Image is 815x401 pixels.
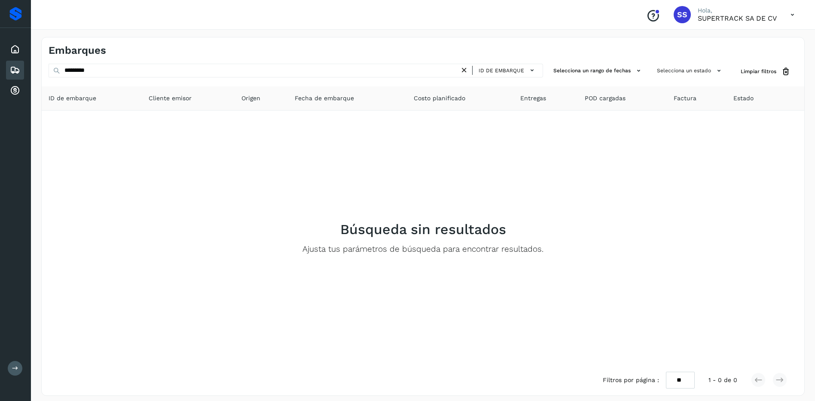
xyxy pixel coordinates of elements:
button: Limpiar filtros [734,64,797,80]
h4: Embarques [49,44,106,57]
span: ID de embarque [49,94,96,103]
span: 1 - 0 de 0 [708,376,737,385]
span: Entregas [520,94,546,103]
span: ID de embarque [479,67,524,74]
p: Ajusta tus parámetros de búsqueda para encontrar resultados. [302,244,543,254]
span: Factura [674,94,696,103]
button: Selecciona un estado [653,64,727,78]
button: Selecciona un rango de fechas [550,64,647,78]
div: Inicio [6,40,24,59]
h2: Búsqueda sin resultados [340,221,506,238]
span: Filtros por página : [603,376,659,385]
div: Cuentas por cobrar [6,81,24,100]
span: Estado [733,94,754,103]
span: Limpiar filtros [741,68,776,75]
span: POD cargadas [585,94,626,103]
span: Origen [241,94,260,103]
p: Hola, [698,7,777,14]
div: Embarques [6,61,24,80]
p: SUPERTRACK SA DE CV [698,14,777,22]
span: Costo planificado [414,94,465,103]
button: ID de embarque [476,64,539,77]
span: Fecha de embarque [295,94,354,103]
span: Cliente emisor [149,94,192,103]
